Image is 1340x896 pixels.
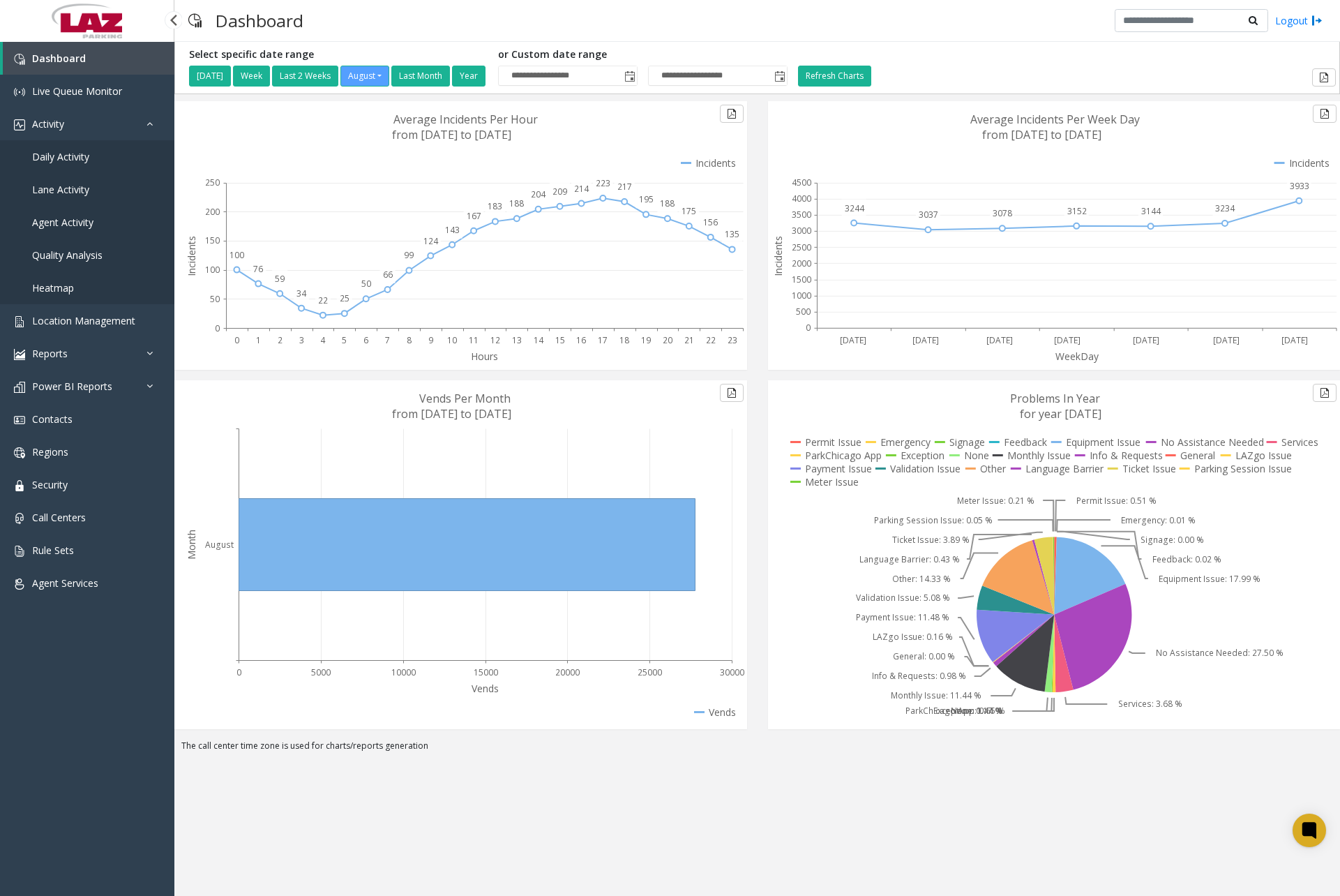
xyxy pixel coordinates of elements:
[1121,514,1196,526] text: Emergency: 0.01 %
[32,478,68,491] span: Security
[32,52,86,65] span: Dashboard
[14,382,25,393] img: 'icon'
[1067,205,1087,217] text: 3152
[320,334,326,346] text: 4
[792,193,811,204] text: 4000
[32,380,112,393] span: Power BI Reports
[423,235,439,247] text: 124
[278,334,283,346] text: 2
[272,66,338,87] button: Last 2 Weeks
[385,334,390,346] text: 7
[14,349,25,360] img: 'icon'
[1010,391,1100,406] text: Problems In Year
[361,278,371,290] text: 50
[14,316,25,327] img: 'icon'
[552,186,567,197] text: 209
[1020,406,1101,421] text: for year [DATE]
[728,334,737,346] text: 23
[1311,13,1323,28] img: logout
[720,105,744,123] button: Export to pdf
[792,290,811,301] text: 1000
[720,666,744,678] text: 30000
[1215,202,1235,214] text: 3234
[771,66,787,86] span: Toggle popup
[392,406,511,421] text: from [DATE] to [DATE]
[253,263,263,275] text: 76
[32,248,103,262] span: Quality Analysis
[205,177,220,188] text: 250
[205,206,220,218] text: 200
[340,66,389,87] button: August
[1290,180,1309,192] text: 3933
[472,682,499,695] text: Vends
[796,306,811,318] text: 500
[641,334,651,346] text: 19
[229,249,244,261] text: 100
[3,42,174,75] a: Dashboard
[32,511,86,524] span: Call Centers
[1281,334,1308,346] text: [DATE]
[32,117,64,130] span: Activity
[639,193,654,205] text: 195
[598,334,608,346] text: 17
[509,197,524,209] text: 188
[14,415,25,426] img: 'icon'
[14,87,25,98] img: 'icon'
[32,216,93,229] span: Agent Activity
[792,241,811,253] text: 2500
[970,112,1140,127] text: Average Incidents Per Week Day
[32,347,68,360] span: Reports
[383,269,393,281] text: 66
[233,66,270,87] button: Week
[1140,534,1204,546] text: Signage: 0.00 %
[342,334,347,346] text: 5
[419,391,511,406] text: Vends Per Month
[872,632,953,643] text: LAZgo Issue: 0.16 %
[32,150,89,163] span: Daily Activity
[32,412,73,426] span: Contacts
[892,573,951,585] text: Other: 14.33 %
[474,666,498,678] text: 15000
[771,236,785,276] text: Incidents
[210,293,220,305] text: 50
[555,666,580,678] text: 20000
[682,205,696,217] text: 175
[185,236,198,276] text: Incidents
[1141,205,1161,217] text: 3144
[392,127,511,142] text: from [DATE] to [DATE]
[951,705,1003,717] text: None: 1.44 %
[919,209,938,221] text: 3037
[32,281,74,294] span: Heatmap
[14,447,25,458] img: 'icon'
[32,544,74,557] span: Rule Sets
[1055,350,1099,363] text: WeekDay
[703,216,718,228] text: 156
[982,127,1101,142] text: from [DATE] to [DATE]
[1313,384,1337,402] button: Export to pdf
[32,84,122,98] span: Live Queue Monitor
[622,66,637,86] span: Toggle popup
[205,264,220,276] text: 100
[275,273,285,285] text: 59
[469,334,479,346] text: 11
[404,249,414,261] text: 99
[855,592,949,604] text: Validation Issue: 5.08 %
[1118,699,1182,710] text: Services: 3.68 %
[363,334,368,346] text: 6
[205,234,220,246] text: 150
[912,334,939,346] text: [DATE]
[188,3,202,38] img: pageIcon
[1152,553,1221,565] text: Feedback: 0.02 %
[792,257,811,269] text: 2000
[872,671,966,682] text: Info & Requests: 0.98 %
[956,495,1034,507] text: Meter Issue: 0.21 %
[189,49,488,61] h5: Select specific date range
[498,49,788,61] h5: or Custom date range
[684,334,694,346] text: 21
[14,546,25,557] img: 'icon'
[576,334,586,346] text: 16
[490,334,500,346] text: 12
[859,553,959,565] text: Language Barrier: 0.43 %
[14,578,25,590] img: 'icon'
[792,209,811,221] text: 3500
